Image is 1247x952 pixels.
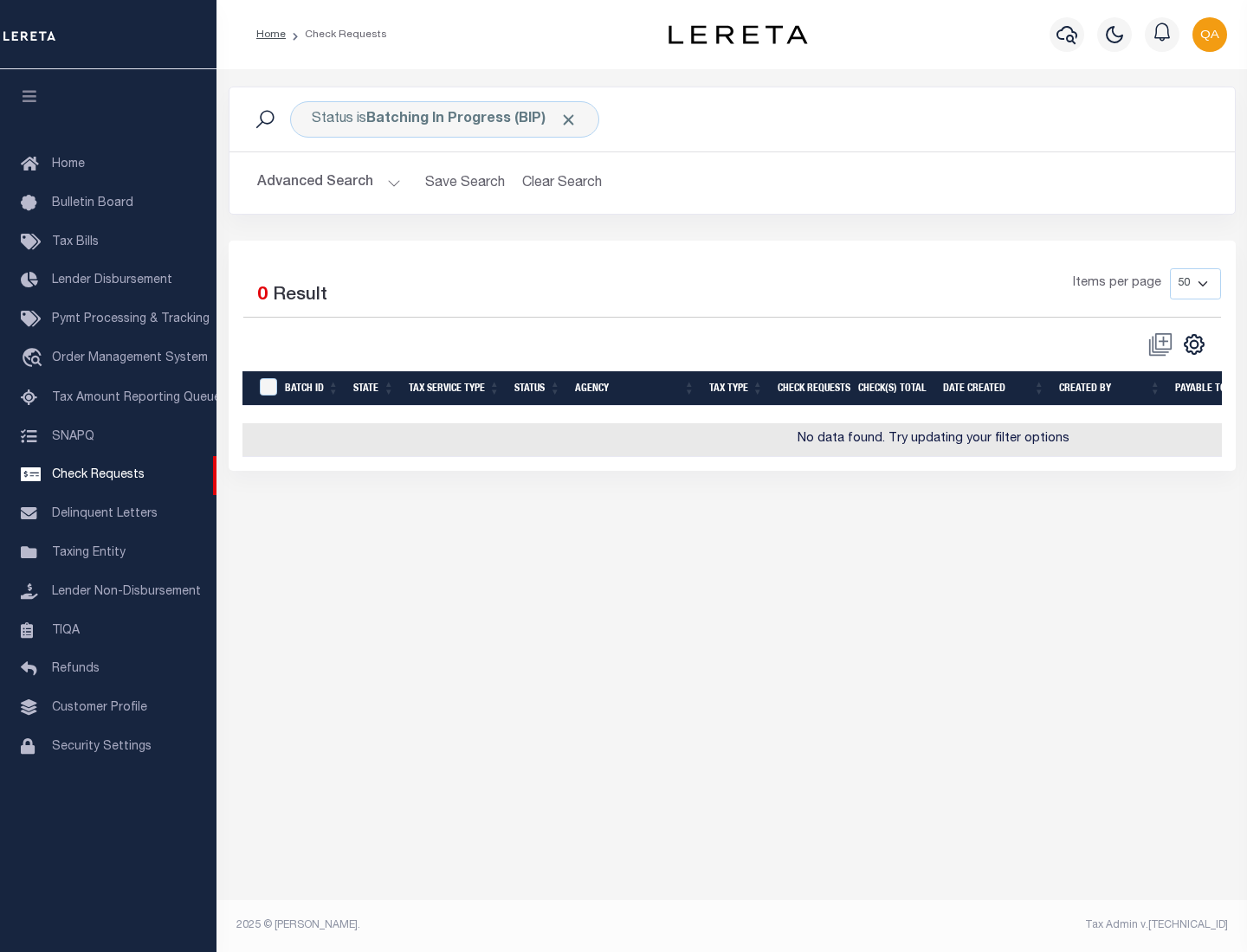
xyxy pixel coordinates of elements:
span: Refunds [52,663,100,675]
div: 2025 © [PERSON_NAME]. [223,917,733,933]
span: 0 [257,286,268,305]
span: Check Requests [52,469,145,481]
button: Save Search [415,166,515,200]
img: logo-dark.svg [669,25,807,44]
th: Tax Service Type: activate to sort column ascending [402,371,507,407]
span: Bulletin Board [52,197,133,209]
span: Tax Amount Reporting Queue [52,392,221,404]
li: Check Requests [286,27,387,42]
img: svg+xml;base64,PHN2ZyB4bWxucz0iaHR0cDovL3d3dy53My5vcmcvMjAwMC9zdmciIHBvaW50ZXItZXZlbnRzPSJub25lIi... [1192,17,1227,52]
div: Tax Admin v.[TECHNICAL_ID] [745,917,1228,933]
button: Advanced Search [257,166,401,200]
th: State: activate to sort column ascending [346,371,402,407]
th: Agency: activate to sort column ascending [568,371,702,407]
b: Batching In Progress (BIP) [366,113,578,126]
button: Clear Search [515,166,610,200]
th: Check(s) Total [851,371,936,407]
div: Status is [290,101,599,138]
span: Security Settings [52,741,152,753]
th: Status: activate to sort column ascending [507,371,568,407]
span: Lender Non-Disbursement [52,586,201,598]
span: Click to Remove [559,111,578,129]
span: Delinquent Letters [52,508,158,520]
th: Created By: activate to sort column ascending [1052,371,1168,407]
span: Items per page [1073,274,1161,293]
th: Check Requests [771,371,851,407]
i: travel_explore [21,348,48,370]
span: Lender Disbursement [52,274,172,286]
span: Tax Bills [52,236,99,248]
span: TIQA [52,624,80,636]
span: Home [52,158,85,170]
a: Home [256,29,286,40]
span: Customer Profile [52,702,147,714]
span: Taxing Entity [52,547,126,559]
span: Order Management System [52,352,208,364]
label: Result [273,282,327,310]
span: SNAPQ [52,430,94,442]
th: Batch Id: activate to sort column ascending [278,371,346,407]
th: Tax Type: activate to sort column ascending [702,371,771,407]
span: Pymt Processing & Tracking [52,313,210,325]
th: Date Created: activate to sort column ascending [936,371,1052,407]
